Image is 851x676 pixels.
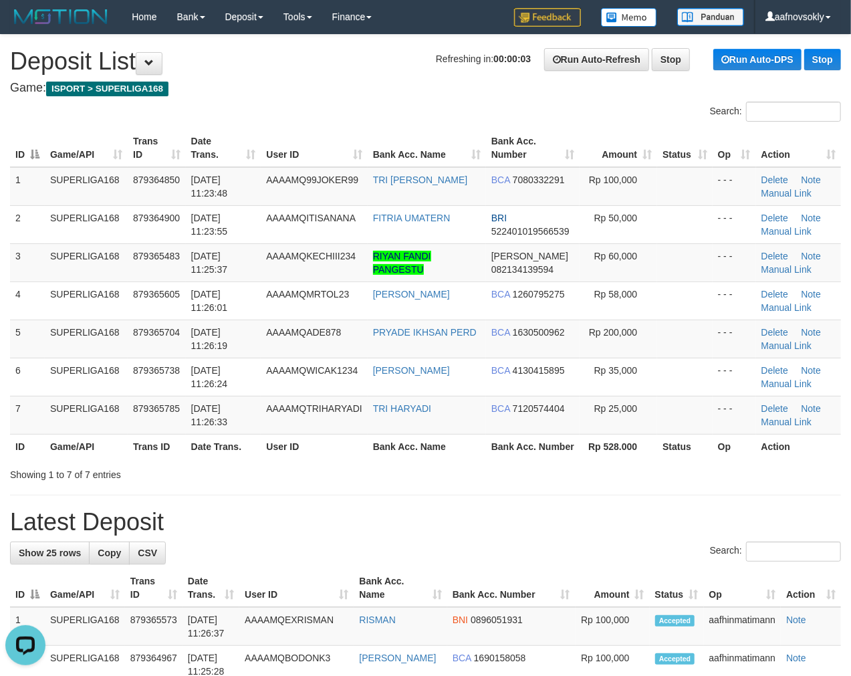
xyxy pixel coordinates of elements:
[46,82,168,96] span: ISPORT > SUPERLIGA168
[261,129,367,167] th: User ID: activate to sort column ascending
[10,320,45,358] td: 5
[761,340,812,351] a: Manual Link
[713,205,756,243] td: - - -
[677,8,744,26] img: panduan.png
[471,614,523,625] span: Copy 0896051931 to clipboard
[266,213,356,223] span: AAAAMQITISANANA
[133,403,180,414] span: 879365785
[601,8,657,27] img: Button%20Memo.svg
[704,569,781,607] th: Op: activate to sort column ascending
[133,289,180,300] span: 879365605
[746,542,841,562] input: Search:
[491,365,510,376] span: BCA
[802,175,822,185] a: Note
[266,175,358,185] span: AAAAMQ99JOKER99
[368,129,486,167] th: Bank Acc. Name: activate to sort column ascending
[125,607,183,646] td: 879365573
[133,175,180,185] span: 879364850
[761,188,812,199] a: Manual Link
[133,327,180,338] span: 879365704
[239,569,354,607] th: User ID: activate to sort column ascending
[373,327,477,338] a: PRYADE IKHSAN PERD
[10,7,112,27] img: MOTION_logo.png
[786,653,806,663] a: Note
[802,213,822,223] a: Note
[261,434,367,459] th: User ID
[514,8,581,27] img: Feedback.jpg
[10,281,45,320] td: 4
[183,607,239,646] td: [DATE] 11:26:37
[761,213,788,223] a: Delete
[10,205,45,243] td: 2
[373,251,431,275] a: RIYAN FANDI PANGESTU
[655,653,695,665] span: Accepted
[5,5,45,45] button: Open LiveChat chat widget
[133,213,180,223] span: 879364900
[129,542,166,564] a: CSV
[10,463,344,481] div: Showing 1 to 7 of 7 entries
[491,226,570,237] span: Copy 522401019566539 to clipboard
[128,434,186,459] th: Trans ID
[761,289,788,300] a: Delete
[125,569,183,607] th: Trans ID: activate to sort column ascending
[761,226,812,237] a: Manual Link
[368,434,486,459] th: Bank Acc. Name
[594,365,638,376] span: Rp 35,000
[594,403,638,414] span: Rp 25,000
[761,327,788,338] a: Delete
[713,243,756,281] td: - - -
[513,327,565,338] span: Copy 1630500962 to clipboard
[713,49,802,70] a: Run Auto-DPS
[138,548,157,558] span: CSV
[266,403,362,414] span: AAAAMQTRIHARYADI
[10,434,45,459] th: ID
[486,129,580,167] th: Bank Acc. Number: activate to sort column ascending
[45,205,128,243] td: SUPERLIGA168
[761,251,788,261] a: Delete
[761,175,788,185] a: Delete
[447,569,576,607] th: Bank Acc. Number: activate to sort column ascending
[652,48,690,71] a: Stop
[594,213,638,223] span: Rp 50,000
[491,213,507,223] span: BRI
[10,569,45,607] th: ID: activate to sort column descending
[513,289,565,300] span: Copy 1260795275 to clipboard
[650,569,704,607] th: Status: activate to sort column ascending
[576,569,650,607] th: Amount: activate to sort column ascending
[373,365,450,376] a: [PERSON_NAME]
[491,403,510,414] span: BCA
[191,251,228,275] span: [DATE] 11:25:37
[589,175,637,185] span: Rp 100,000
[746,102,841,122] input: Search:
[10,48,841,75] h1: Deposit List
[191,403,228,427] span: [DATE] 11:26:33
[266,365,358,376] span: AAAAMQWICAK1234
[10,167,45,206] td: 1
[713,129,756,167] th: Op: activate to sort column ascending
[45,243,128,281] td: SUPERLIGA168
[513,365,565,376] span: Copy 4130415895 to clipboard
[491,289,510,300] span: BCA
[266,251,356,261] span: AAAAMQKECHIII234
[359,614,395,625] a: RISMAN
[191,327,228,351] span: [DATE] 11:26:19
[10,396,45,434] td: 7
[266,327,341,338] span: AAAAMQADE878
[580,434,657,459] th: Rp 528.000
[45,396,128,434] td: SUPERLIGA168
[655,615,695,627] span: Accepted
[10,243,45,281] td: 3
[191,289,228,313] span: [DATE] 11:26:01
[486,434,580,459] th: Bank Acc. Number
[756,129,841,167] th: Action: activate to sort column ascending
[704,607,781,646] td: aafhinmatimann
[10,129,45,167] th: ID: activate to sort column descending
[10,82,841,95] h4: Game:
[761,378,812,389] a: Manual Link
[373,403,431,414] a: TRI HARYADI
[45,167,128,206] td: SUPERLIGA168
[513,403,565,414] span: Copy 7120574404 to clipboard
[786,614,806,625] a: Note
[186,129,261,167] th: Date Trans.: activate to sort column ascending
[19,548,81,558] span: Show 25 rows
